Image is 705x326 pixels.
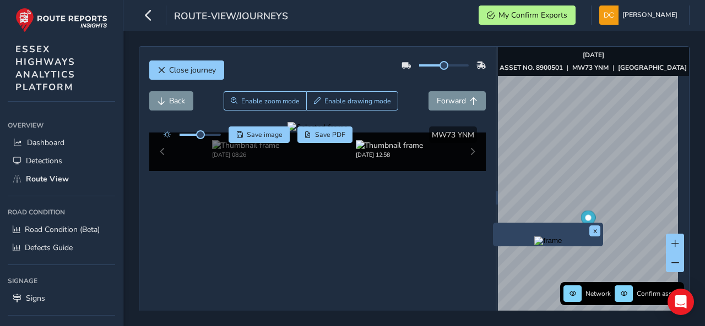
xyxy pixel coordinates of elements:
[581,211,595,233] div: Map marker
[599,5,619,25] img: diamond-layout
[8,239,115,257] a: Defects Guide
[599,5,681,25] button: [PERSON_NAME]
[247,130,283,139] span: Save image
[356,151,423,159] div: [DATE] 12:58
[429,91,486,110] button: Forward
[496,236,600,244] button: Preview frame
[306,91,398,110] button: Draw
[26,174,69,184] span: Route View
[622,5,677,25] span: [PERSON_NAME]
[479,5,576,25] button: My Confirm Exports
[297,126,353,143] button: PDF
[8,220,115,239] a: Road Condition (Beta)
[8,170,115,188] a: Route View
[25,224,100,235] span: Road Condition (Beta)
[583,51,604,59] strong: [DATE]
[8,204,115,220] div: Road Condition
[27,137,64,148] span: Dashboard
[500,63,687,72] div: | |
[618,63,687,72] strong: [GEOGRAPHIC_DATA]
[8,117,115,134] div: Overview
[224,91,307,110] button: Zoom
[149,91,193,110] button: Back
[585,289,611,298] span: Network
[500,63,563,72] strong: ASSET NO. 8900501
[8,134,115,152] a: Dashboard
[356,140,423,151] img: Thumbnail frame
[8,273,115,289] div: Signage
[15,8,107,32] img: rr logo
[169,65,216,75] span: Close journey
[26,156,62,166] span: Detections
[432,130,474,140] span: MW73 YNM
[637,289,681,298] span: Confirm assets
[589,225,600,236] button: x
[149,60,224,80] button: Close journey
[241,97,300,106] span: Enable zoom mode
[174,9,288,25] span: route-view/journeys
[15,43,75,93] span: ESSEX HIGHWAYS ANALYTICS PLATFORM
[212,151,279,159] div: [DATE] 08:26
[212,140,279,151] img: Thumbnail frame
[26,293,45,303] span: Signs
[25,242,73,253] span: Defects Guide
[437,96,466,106] span: Forward
[8,289,115,307] a: Signs
[315,130,345,139] span: Save PDF
[229,126,290,143] button: Save
[572,63,609,72] strong: MW73 YNM
[169,96,185,106] span: Back
[8,152,115,170] a: Detections
[324,97,391,106] span: Enable drawing mode
[498,10,567,20] span: My Confirm Exports
[534,236,562,245] img: frame
[668,289,694,315] div: Open Intercom Messenger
